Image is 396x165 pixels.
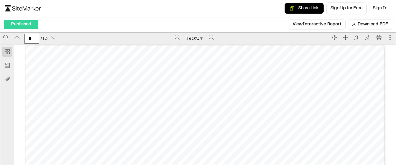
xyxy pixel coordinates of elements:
[385,33,395,42] button: More actions
[363,33,373,42] button: Download
[2,60,12,70] button: Bookmark
[2,74,12,84] button: Attachment
[172,33,182,42] button: Zoom out
[284,3,324,14] button: Copy share link
[326,2,367,14] a: Sign Up for Free
[369,3,391,14] a: Sign In
[41,35,48,42] span: / 13
[374,33,384,42] button: Print
[2,47,12,57] button: Thumbnail
[24,34,39,44] input: Enter a page number
[5,5,41,11] img: logo-black-rebrand.svg
[49,33,59,42] button: Next page
[352,33,362,42] button: Open file
[348,20,392,29] button: Download PDF
[4,20,38,29] div: Published
[289,20,346,29] button: ViewInteractive Report
[206,33,216,42] button: Zoom in
[12,33,22,42] button: Previous page
[341,33,351,42] button: Full screen
[186,35,199,42] span: 190 %
[1,33,11,42] button: Search
[329,33,339,42] button: Switch to the dark theme
[358,21,388,28] span: Download PDF
[183,34,205,44] button: Zoom document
